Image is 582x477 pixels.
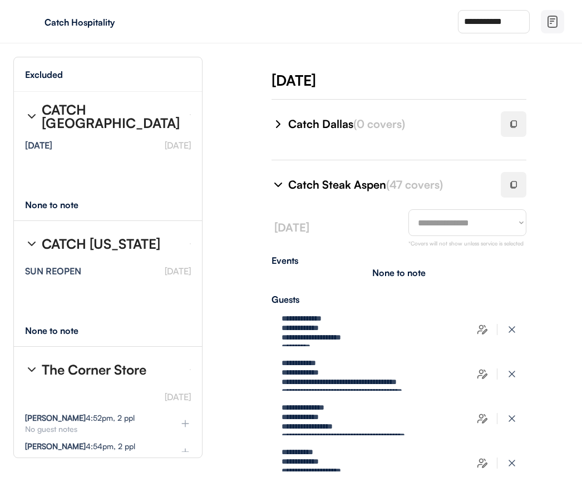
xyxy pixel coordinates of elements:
[165,391,191,402] font: [DATE]
[42,103,181,130] div: CATCH [GEOGRAPHIC_DATA]
[42,363,146,376] div: The Corner Store
[408,240,524,247] font: *Covers will not show unless service is selected
[25,425,162,433] div: No guest notes
[45,18,185,27] div: Catch Hospitality
[25,441,86,451] strong: [PERSON_NAME]
[180,418,191,429] img: plus%20%281%29.svg
[25,326,99,335] div: None to note
[372,268,426,277] div: None to note
[25,413,86,422] strong: [PERSON_NAME]
[25,200,99,209] div: None to note
[272,70,582,90] div: [DATE]
[272,256,526,265] div: Events
[25,363,38,376] img: chevron-right%20%281%29.svg
[25,141,52,150] div: [DATE]
[22,13,40,31] img: yH5BAEAAAAALAAAAAABAAEAAAIBRAA7
[25,70,63,79] div: Excluded
[272,178,285,191] img: chevron-right%20%281%29.svg
[25,237,38,250] img: chevron-right%20%281%29.svg
[353,117,405,131] font: (0 covers)
[477,458,488,469] img: users-edit.svg
[477,324,488,335] img: users-edit.svg
[25,110,38,123] img: chevron-right%20%281%29.svg
[386,178,443,191] font: (47 covers)
[288,177,487,193] div: Catch Steak Aspen
[42,237,160,250] div: CATCH [US_STATE]
[506,458,517,469] img: x-close%20%283%29.svg
[25,267,81,276] div: SUN REOPEN
[272,117,285,131] img: chevron-right%20%281%29.svg
[506,413,517,424] img: x-close%20%283%29.svg
[288,116,487,132] div: Catch Dallas
[165,140,191,151] font: [DATE]
[477,413,488,424] img: users-edit.svg
[25,414,135,422] div: 4:52pm, 2 ppl
[506,368,517,380] img: x-close%20%283%29.svg
[477,368,488,380] img: users-edit.svg
[546,15,559,28] img: file-02.svg
[180,446,191,458] img: plus%20%281%29.svg
[274,220,309,234] font: [DATE]
[272,295,526,304] div: Guests
[165,265,191,277] font: [DATE]
[506,324,517,335] img: x-close%20%283%29.svg
[25,442,135,450] div: 4:54pm, 2 ppl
